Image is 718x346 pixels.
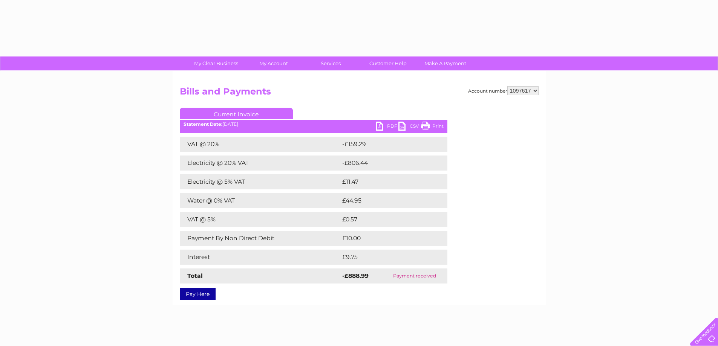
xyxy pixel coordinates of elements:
a: My Clear Business [185,56,247,70]
td: Payment received [382,268,447,284]
td: Payment By Non Direct Debit [180,231,340,246]
a: My Account [242,56,305,70]
td: -£159.29 [340,137,435,152]
td: Interest [180,250,340,265]
td: £0.57 [340,212,430,227]
td: VAT @ 20% [180,137,340,152]
a: Customer Help [357,56,419,70]
a: Print [421,122,444,133]
td: £9.75 [340,250,430,265]
td: Water @ 0% VAT [180,193,340,208]
a: PDF [376,122,398,133]
a: CSV [398,122,421,133]
td: VAT @ 5% [180,212,340,227]
div: Account number [468,86,539,95]
td: £11.47 [340,174,430,189]
td: £10.00 [340,231,432,246]
strong: Total [187,272,203,279]
td: Electricity @ 5% VAT [180,174,340,189]
a: Services [300,56,362,70]
h2: Bills and Payments [180,86,539,101]
a: Make A Payment [414,56,476,70]
strong: -£888.99 [342,272,369,279]
a: Pay Here [180,288,216,300]
td: -£806.44 [340,155,435,171]
a: Current Invoice [180,108,293,119]
b: Statement Date: [184,121,222,127]
td: £44.95 [340,193,432,208]
td: Electricity @ 20% VAT [180,155,340,171]
div: [DATE] [180,122,447,127]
